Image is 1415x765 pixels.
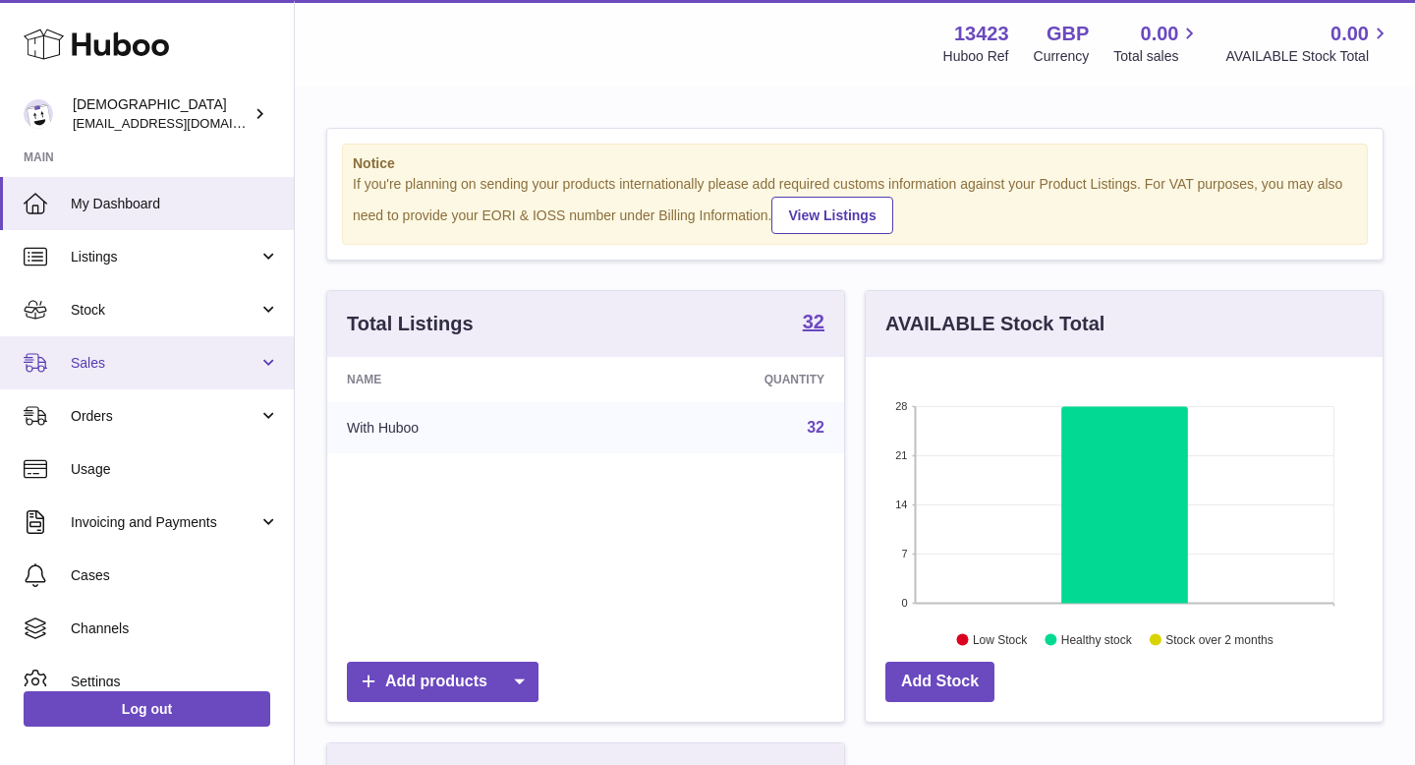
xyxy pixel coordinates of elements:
text: Stock over 2 months [1165,632,1273,646]
strong: 32 [803,312,824,331]
strong: Notice [353,154,1357,173]
h3: AVAILABLE Stock Total [885,311,1104,337]
span: Invoicing and Payments [71,513,258,532]
img: olgazyuz@outlook.com [24,99,53,129]
span: 0.00 [1330,21,1369,47]
text: 0 [901,597,907,609]
span: [EMAIL_ADDRESS][DOMAIN_NAME] [73,115,289,131]
strong: 13423 [954,21,1009,47]
a: View Listings [771,197,892,234]
a: Add products [347,662,538,702]
text: 7 [901,548,907,559]
span: Cases [71,566,279,585]
a: 32 [803,312,824,335]
span: Channels [71,619,279,638]
td: With Huboo [327,402,599,453]
a: 32 [807,419,824,436]
div: If you're planning on sending your products internationally please add required customs informati... [353,175,1357,234]
span: AVAILABLE Stock Total [1225,47,1391,66]
text: 14 [895,499,907,510]
text: Healthy stock [1061,632,1133,646]
span: Listings [71,248,258,266]
div: Currency [1034,47,1090,66]
span: Total sales [1113,47,1201,66]
th: Name [327,357,599,402]
text: Low Stock [973,632,1028,646]
a: 0.00 Total sales [1113,21,1201,66]
span: Orders [71,407,258,426]
th: Quantity [599,357,844,402]
span: Sales [71,354,258,373]
span: Usage [71,460,279,479]
a: 0.00 AVAILABLE Stock Total [1225,21,1391,66]
a: Log out [24,691,270,727]
text: 28 [895,400,907,412]
span: 0.00 [1141,21,1179,47]
h3: Total Listings [347,311,474,337]
strong: GBP [1047,21,1089,47]
span: Stock [71,301,258,320]
a: Add Stock [885,662,994,702]
div: [DEMOGRAPHIC_DATA] [73,95,250,133]
div: Huboo Ref [943,47,1009,66]
span: My Dashboard [71,195,279,213]
text: 21 [895,449,907,461]
span: Settings [71,673,279,691]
